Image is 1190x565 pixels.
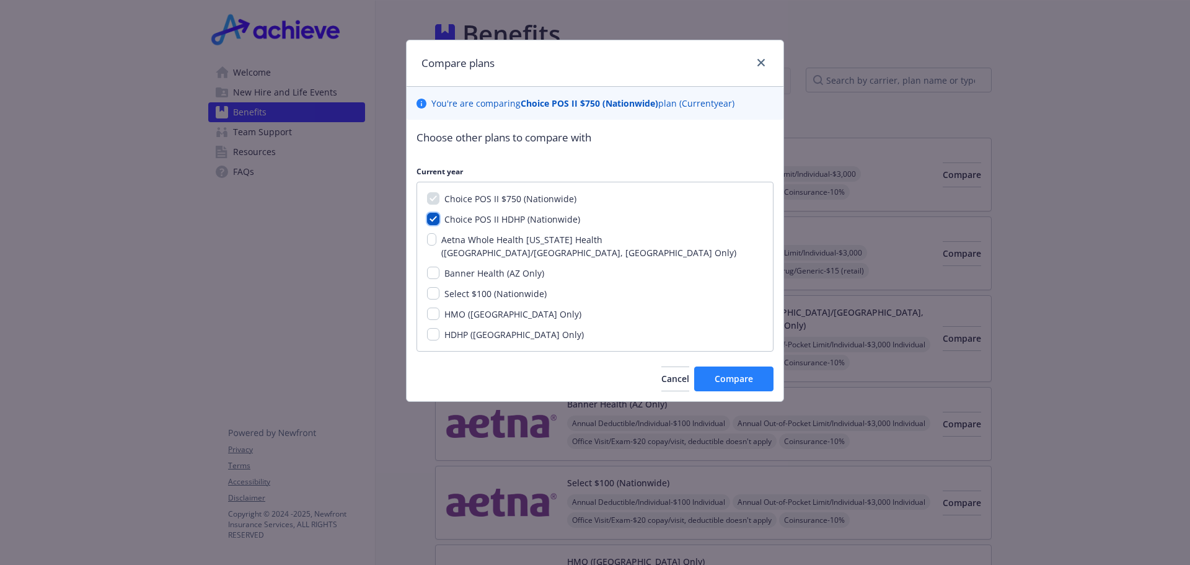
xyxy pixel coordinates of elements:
[661,373,689,385] span: Cancel
[444,213,580,225] span: Choice POS II HDHP (Nationwide)
[661,367,689,391] button: Cancel
[444,329,584,340] span: HDHP ([GEOGRAPHIC_DATA] Only)
[416,130,773,146] p: Choose other plans to compare with
[444,267,544,279] span: Banner Health (AZ Only)
[416,166,773,177] p: Current year
[715,373,753,385] span: Compare
[441,234,736,259] span: Aetna Whole Health [US_STATE] Health ([GEOGRAPHIC_DATA]/[GEOGRAPHIC_DATA], [GEOGRAPHIC_DATA] Only)
[754,55,769,70] a: close
[521,97,658,109] b: Choice POS II $750 (Nationwide)
[421,55,495,71] h1: Compare plans
[431,97,734,110] p: You ' re are comparing plan ( Current year)
[444,308,581,320] span: HMO ([GEOGRAPHIC_DATA] Only)
[444,288,547,300] span: Select $100 (Nationwide)
[444,193,576,205] span: Choice POS II $750 (Nationwide)
[694,367,773,391] button: Compare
